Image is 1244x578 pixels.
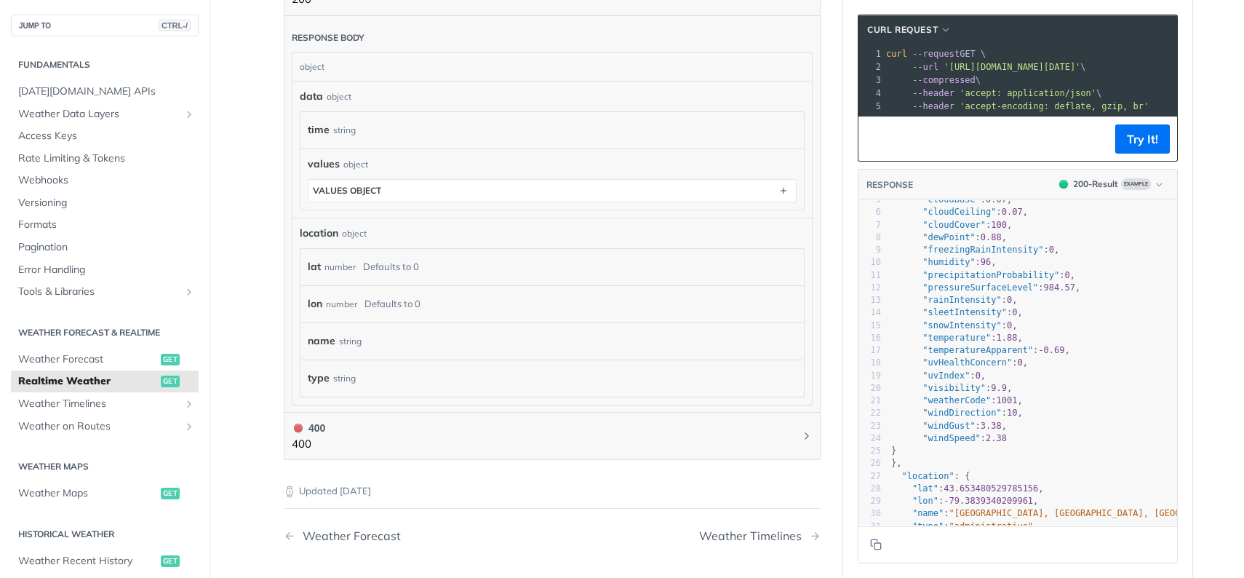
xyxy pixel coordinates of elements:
a: Versioning [11,192,199,214]
div: 26 [858,457,881,470]
div: 4 [858,87,883,100]
a: Weather Data LayersShow subpages for Weather Data Layers [11,103,199,125]
span: : , [891,395,1023,405]
span: 0.88 [981,232,1002,242]
div: string [333,119,356,140]
span: '[URL][DOMAIN_NAME][DATE]' [944,62,1080,72]
a: Error Handling [11,259,199,281]
span: "type" [912,521,944,531]
div: 25 [858,445,881,457]
div: 2 [858,60,883,74]
span: Pagination [18,240,195,255]
a: Weather Mapsget [11,483,199,504]
span: Versioning [18,196,195,210]
span: "location" [901,471,954,481]
span: get [161,376,180,387]
span: : , [891,421,1007,431]
span: Weather Recent History [18,554,157,569]
span: 0 [1064,270,1069,280]
a: Previous Page: Weather Forecast [284,529,514,543]
span: : , [891,307,1023,317]
span: "snowIntensity" [922,320,1001,330]
span: : , [891,232,1007,242]
span: Error Handling [18,263,195,277]
span: : , [891,408,1023,418]
span: 984.57 [1044,282,1075,293]
button: JUMP TOCTRL-/ [11,15,199,36]
div: 21 [858,395,881,407]
span: "uvIndex" [922,371,970,381]
a: Realtime Weatherget [11,371,199,392]
div: string [339,330,362,352]
nav: Pagination Controls [284,515,821,558]
div: object [342,227,367,240]
span: : , [891,383,1012,393]
span: "freezingRainIntensity" [922,245,1043,255]
h2: Fundamentals [11,58,199,71]
button: Show subpages for Tools & Libraries [183,286,195,298]
span: : , [891,345,1070,355]
span: 79.3839340209961 [949,496,1034,506]
div: values object [313,185,381,196]
span: 10 [1007,408,1017,418]
div: object [343,158,368,171]
span: 9.9 [991,383,1007,393]
span: Webhooks [18,173,195,188]
label: time [308,119,330,140]
span: - [944,496,949,506]
span: 100 [991,220,1007,230]
button: Copy to clipboard [866,128,886,150]
span: "windDirection" [922,408,1001,418]
span: GET \ [886,49,986,59]
span: --request [912,49,960,59]
span: --url [912,62,938,72]
div: Weather Timelines [699,529,809,543]
div: 200 [284,16,821,413]
div: number [324,256,356,277]
span: Access Keys [18,129,195,143]
div: 15 [858,320,881,332]
span: \ [886,88,1101,98]
div: object [327,90,351,103]
span: 0 [1012,307,1017,317]
span: get [161,488,180,499]
button: Try It! [1115,124,1170,154]
span: : [891,521,1033,531]
span: 0 [1007,295,1012,305]
div: Defaults to 0 [363,256,419,277]
span: : , [891,320,1018,330]
span: "windSpeed" [922,433,980,443]
span: "weatherCode" [922,395,991,405]
div: 5 [858,100,883,113]
span: "temperature" [922,333,991,343]
span: : , [891,333,1023,343]
span: --compressed [912,75,976,85]
span: : , [891,220,1012,230]
span: Tools & Libraries [18,285,180,299]
span: - [1038,345,1043,355]
span: "lat" [912,483,938,494]
span: : , [891,295,1018,305]
div: 30 [858,507,881,520]
div: Defaults to 0 [364,293,420,314]
div: 200 - Result [1073,178,1118,191]
span: "visibility" [922,383,986,393]
span: 1.88 [997,333,1018,343]
h2: Weather Maps [11,460,199,473]
span: "precipitationProbability" [922,270,1059,280]
a: Next Page: Weather Timelines [699,529,821,543]
button: Show subpages for Weather Timelines [183,398,195,410]
span: : , [891,496,1038,506]
label: lat [308,256,321,277]
span: "sleetIntensity" [922,307,1007,317]
span: "cloudCover" [922,220,986,230]
span: "dewPoint" [922,232,975,242]
span: }, [891,458,902,468]
span: 'accept-encoding: deflate, gzip, br' [960,101,1149,111]
span: : , [891,270,1075,280]
span: get [161,354,180,365]
div: 400 [292,420,325,436]
span: 43.653480529785156 [944,483,1038,494]
span: } [891,446,896,456]
span: : , [891,245,1059,255]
